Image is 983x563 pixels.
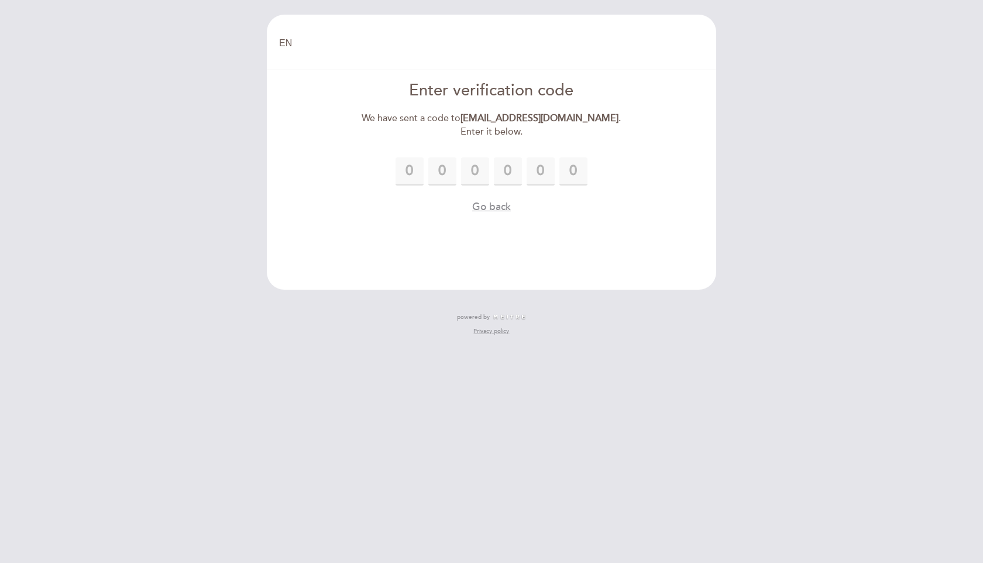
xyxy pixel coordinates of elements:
[494,157,522,186] input: 0
[527,157,555,186] input: 0
[493,314,526,320] img: MEITRE
[461,157,489,186] input: 0
[457,313,490,321] span: powered by
[457,313,526,321] a: powered by
[473,327,509,335] a: Privacy policy
[358,112,626,139] div: We have sent a code to . Enter it below.
[428,157,456,186] input: 0
[559,157,587,186] input: 0
[396,157,424,186] input: 0
[472,200,511,214] button: Go back
[460,112,618,124] strong: [EMAIL_ADDRESS][DOMAIN_NAME]
[358,80,626,102] div: Enter verification code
